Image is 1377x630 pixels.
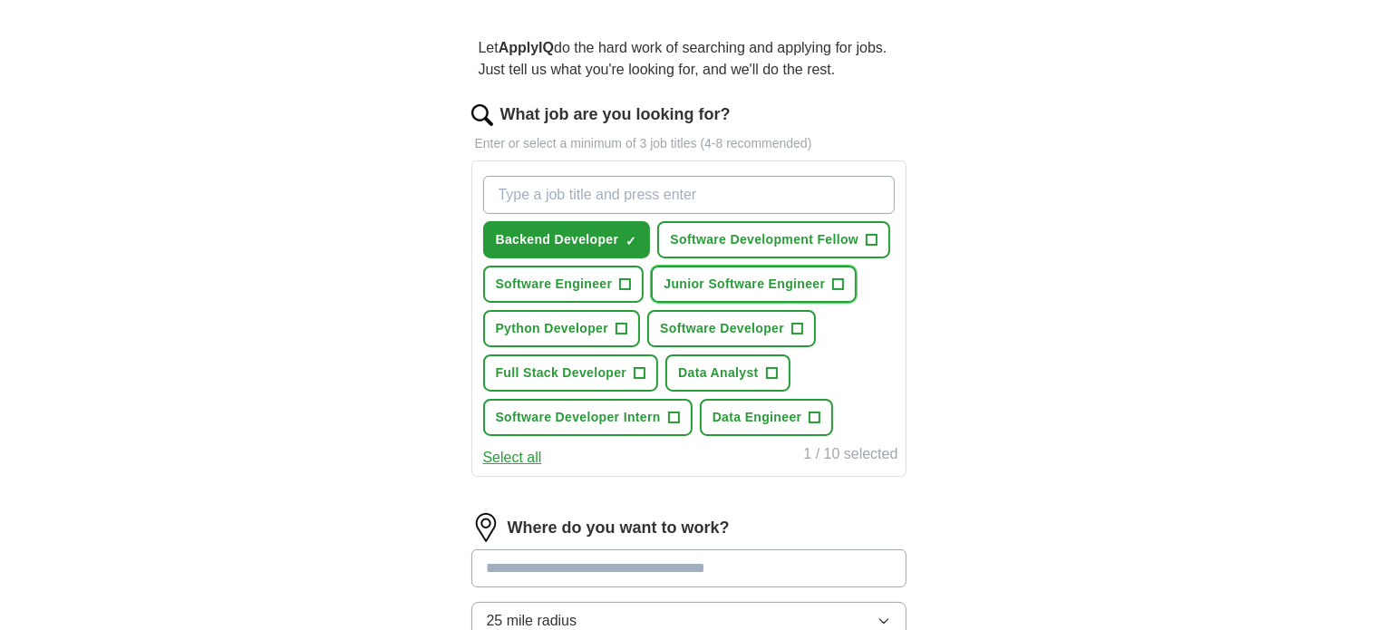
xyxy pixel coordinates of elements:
[496,363,627,383] span: Full Stack Developer
[496,230,619,249] span: Backend Developer
[664,275,825,294] span: Junior Software Engineer
[500,102,731,127] label: What job are you looking for?
[678,363,759,383] span: Data Analyst
[471,134,907,153] p: Enter or select a minimum of 3 job titles (4-8 recommended)
[483,266,645,303] button: Software Engineer
[471,30,907,88] p: Let do the hard work of searching and applying for jobs. Just tell us what you're looking for, an...
[483,354,659,392] button: Full Stack Developer
[471,513,500,542] img: location.png
[625,234,636,248] span: ✓
[670,230,858,249] span: Software Development Fellow
[803,443,897,469] div: 1 / 10 selected
[483,176,895,214] input: Type a job title and press enter
[483,221,651,258] button: Backend Developer✓
[657,221,890,258] button: Software Development Fellow
[483,310,641,347] button: Python Developer
[496,319,609,338] span: Python Developer
[483,447,542,469] button: Select all
[651,266,857,303] button: Junior Software Engineer
[713,408,802,427] span: Data Engineer
[496,408,661,427] span: Software Developer Intern
[660,319,784,338] span: Software Developer
[496,275,613,294] span: Software Engineer
[483,399,693,436] button: Software Developer Intern
[665,354,790,392] button: Data Analyst
[471,104,493,126] img: search.png
[700,399,834,436] button: Data Engineer
[499,40,554,55] strong: ApplyIQ
[647,310,816,347] button: Software Developer
[508,516,730,540] label: Where do you want to work?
